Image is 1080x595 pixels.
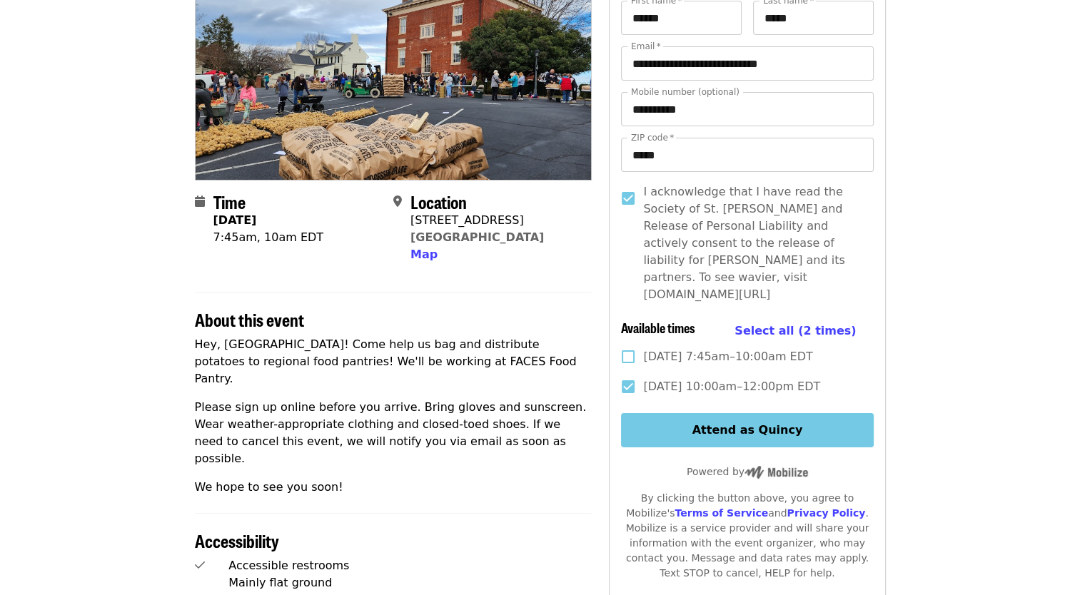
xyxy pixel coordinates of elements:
[621,46,873,81] input: Email
[228,557,592,574] div: Accessible restrooms
[643,348,812,365] span: [DATE] 7:45am–10:00am EDT
[213,213,257,227] strong: [DATE]
[745,466,808,479] img: Powered by Mobilize
[643,378,820,395] span: [DATE] 10:00am–12:00pm EDT
[410,212,544,229] div: [STREET_ADDRESS]
[753,1,874,35] input: Last name
[631,42,661,51] label: Email
[410,248,438,261] span: Map
[735,324,856,337] span: Select all (2 times)
[643,183,862,303] span: I acknowledge that I have read the Society of St. [PERSON_NAME] and Release of Personal Liability...
[621,318,695,337] span: Available times
[195,336,592,387] p: Hey, [GEOGRAPHIC_DATA]! Come help us bag and distribute potatoes to regional food pantries! We'll...
[195,399,592,467] p: Please sign up online before you arrive. Bring gloves and sunscreen. Wear weather-appropriate clo...
[195,479,592,496] p: We hope to see you soon!
[195,528,279,553] span: Accessibility
[410,246,438,263] button: Map
[213,189,246,214] span: Time
[410,189,467,214] span: Location
[621,138,873,172] input: ZIP code
[787,507,865,519] a: Privacy Policy
[195,307,304,332] span: About this event
[735,320,856,342] button: Select all (2 times)
[393,195,402,208] i: map-marker-alt icon
[228,574,592,591] div: Mainly flat ground
[195,559,205,572] i: check icon
[621,92,873,126] input: Mobile number (optional)
[410,230,544,244] a: [GEOGRAPHIC_DATA]
[675,507,768,519] a: Terms of Service
[631,133,674,142] label: ZIP code
[631,88,740,96] label: Mobile number (optional)
[213,229,324,246] div: 7:45am, 10am EDT
[621,491,873,581] div: By clicking the button above, you agree to Mobilize's and . Mobilize is a service provider and wi...
[687,466,808,477] span: Powered by
[621,413,873,447] button: Attend as Quincy
[621,1,742,35] input: First name
[195,195,205,208] i: calendar icon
